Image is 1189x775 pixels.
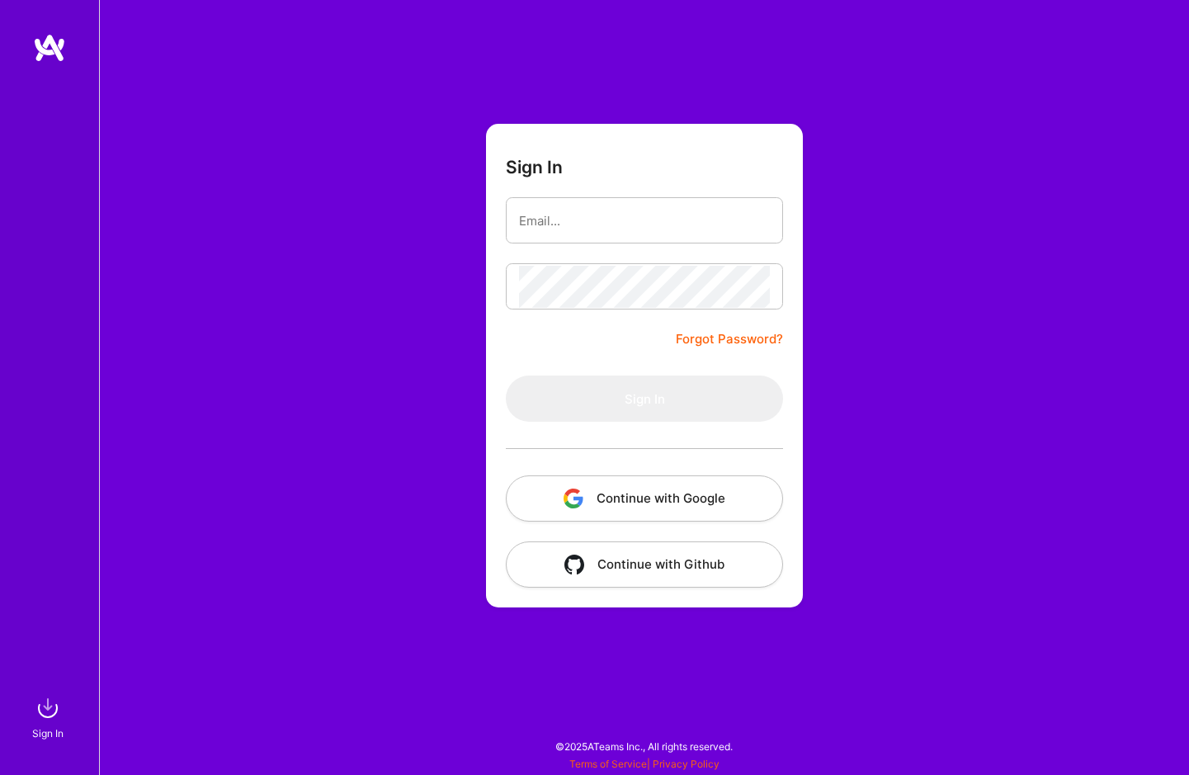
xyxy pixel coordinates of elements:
[519,200,770,242] input: Email...
[506,157,563,177] h3: Sign In
[35,692,64,742] a: sign inSign In
[569,758,720,770] span: |
[653,758,720,770] a: Privacy Policy
[506,376,783,422] button: Sign In
[33,33,66,63] img: logo
[569,758,647,770] a: Terms of Service
[32,725,64,742] div: Sign In
[31,692,64,725] img: sign in
[564,555,584,574] img: icon
[676,329,783,349] a: Forgot Password?
[506,541,783,588] button: Continue with Github
[506,475,783,522] button: Continue with Google
[99,725,1189,767] div: © 2025 ATeams Inc., All rights reserved.
[564,489,583,508] img: icon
